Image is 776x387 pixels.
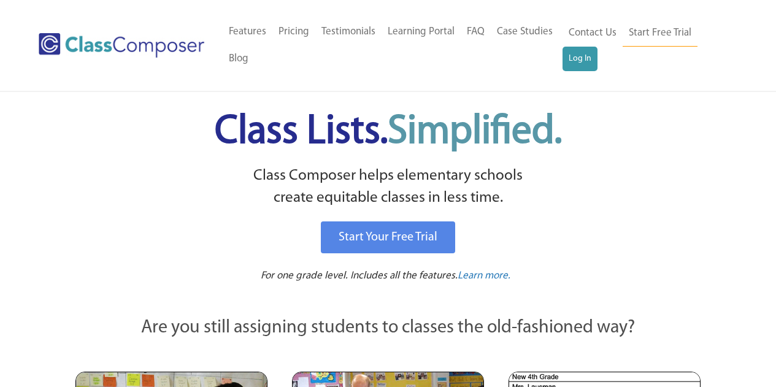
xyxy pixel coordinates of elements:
a: Start Free Trial [623,20,697,47]
nav: Header Menu [563,20,728,71]
a: Log In [563,47,597,71]
img: Class Composer [39,33,204,58]
nav: Header Menu [223,18,563,72]
a: Learn more. [458,269,510,284]
a: Start Your Free Trial [321,221,455,253]
a: FAQ [461,18,491,45]
a: Pricing [272,18,315,45]
p: Are you still assigning students to classes the old-fashioned way? [75,315,701,342]
a: Contact Us [563,20,623,47]
p: Class Composer helps elementary schools create equitable classes in less time. [74,165,703,210]
a: Features [223,18,272,45]
a: Learning Portal [382,18,461,45]
span: Simplified. [388,112,562,152]
span: Start Your Free Trial [339,231,437,243]
a: Testimonials [315,18,382,45]
a: Case Studies [491,18,559,45]
span: For one grade level. Includes all the features. [261,270,458,281]
a: Blog [223,45,255,72]
span: Class Lists. [215,112,562,152]
span: Learn more. [458,270,510,281]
